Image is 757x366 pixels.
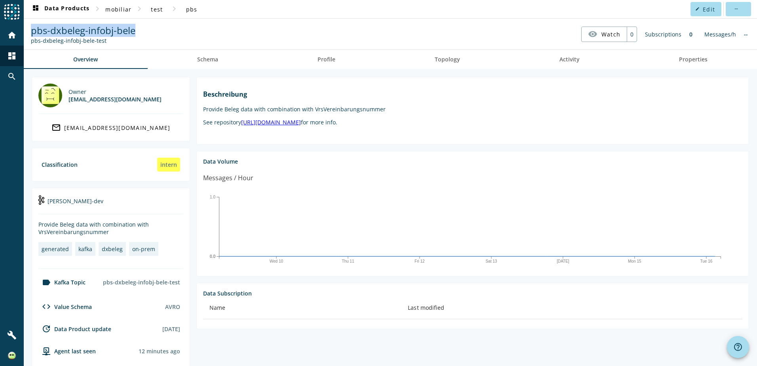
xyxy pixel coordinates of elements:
span: Profile [318,57,335,62]
button: Data Products [28,2,93,16]
span: Edit [703,6,715,13]
p: Provide Beleg data with combination with VrsVereinbarungsnummer [203,105,742,113]
mat-icon: edit [695,7,700,11]
div: Messages/h [700,27,740,42]
mat-icon: update [42,324,51,334]
div: AVRO [165,303,180,311]
mat-icon: build [7,330,17,340]
mat-icon: more_horiz [734,7,738,11]
img: spoud-logo.svg [4,4,20,20]
th: Last modified [401,297,742,319]
button: Edit [690,2,721,16]
div: intern [157,158,180,172]
mat-icon: chevron_right [169,4,179,13]
text: 0.0 [210,254,215,258]
button: test [144,2,169,16]
span: mobiliar [105,6,131,13]
div: generated [42,245,69,253]
div: Provide Beleg data with combination with VrsVereinbarungsnummer [38,221,183,236]
div: Data Subscription [203,290,742,297]
h1: Beschreibung [203,90,742,99]
div: Owner [68,88,162,95]
div: Data Volume [203,158,742,165]
text: Sat 13 [485,259,497,263]
mat-icon: chevron_right [93,4,102,13]
img: 8ed1b500aa7f3b22211e874aaf9d1e0e [8,352,16,360]
span: Activity [559,57,580,62]
div: on-prem [132,245,155,253]
div: 0 [685,27,696,42]
div: [EMAIL_ADDRESS][DOMAIN_NAME] [64,124,171,132]
div: Messages / Hour [203,173,253,183]
span: Overview [73,57,98,62]
button: mobiliar [102,2,135,16]
mat-icon: search [7,72,17,81]
button: Watch [582,27,627,41]
div: [EMAIL_ADDRESS][DOMAIN_NAME] [68,95,162,103]
div: Value Schema [38,302,92,311]
th: Name [203,297,401,319]
div: pbs-dxbeleg-infobj-bele-test [100,275,183,289]
text: Wed 10 [270,259,283,263]
div: Agents typically reports every 15min to 1h [139,347,180,355]
span: Properties [679,57,708,62]
span: Schema [197,57,218,62]
text: 1.0 [210,194,215,199]
mat-icon: dashboard [31,4,40,14]
text: Thu 11 [342,259,354,263]
mat-icon: dashboard [7,51,17,61]
div: agent-env-test [38,346,96,356]
div: [PERSON_NAME]-dev [38,194,183,214]
mat-icon: help_outline [733,342,743,352]
mat-icon: code [42,302,51,311]
div: No information [740,27,752,42]
span: Data Products [31,4,89,14]
img: mbx_301610@mobi.ch [38,84,62,107]
span: test [151,6,163,13]
div: Kafka Topic: pbs-dxbeleg-infobj-bele-test [31,37,135,44]
span: Topology [435,57,460,62]
text: Fri 12 [415,259,425,263]
mat-icon: label [42,278,51,287]
div: Kafka Topic [38,278,86,287]
mat-icon: visibility [588,29,597,39]
div: kafka [78,245,92,253]
text: Tue 16 [700,259,713,263]
mat-icon: home [7,30,17,40]
text: Mon 15 [628,259,641,263]
mat-icon: mail_outline [51,123,61,132]
span: pbs [186,6,198,13]
p: See repository for more info. [203,118,742,126]
img: kafka-dev [38,195,44,205]
div: dxbeleg [102,245,123,253]
div: Data Product update [38,324,111,334]
div: 0 [627,27,637,42]
mat-icon: chevron_right [135,4,144,13]
a: [URL][DOMAIN_NAME] [241,118,301,126]
span: pbs-dxbeleg-infobj-bele [31,24,135,37]
div: Subscriptions [641,27,685,42]
span: Watch [601,27,620,41]
div: Classification [42,161,78,168]
a: [EMAIL_ADDRESS][DOMAIN_NAME] [38,120,183,135]
button: pbs [179,2,204,16]
div: [DATE] [162,325,180,333]
text: [DATE] [557,259,569,263]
